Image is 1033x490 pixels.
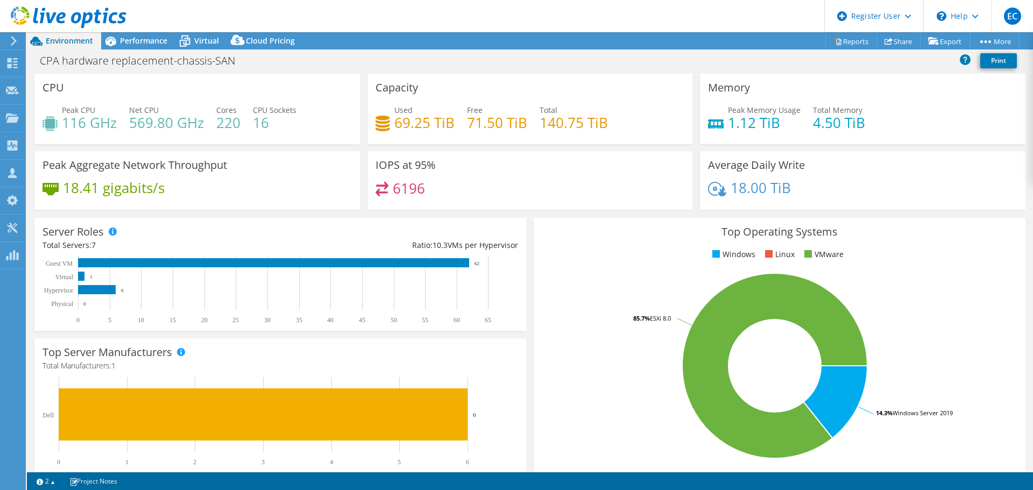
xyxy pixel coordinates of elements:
[802,248,844,260] li: VMware
[710,248,755,260] li: Windows
[43,346,172,358] h3: Top Server Manufacturers
[473,411,476,418] text: 6
[398,458,401,466] text: 5
[327,316,334,324] text: 40
[280,239,518,251] div: Ratio: VMs per Hypervisor
[261,458,265,466] text: 3
[475,261,479,266] text: 62
[708,159,805,171] h3: Average Daily Write
[466,458,469,466] text: 6
[376,159,436,171] h3: IOPS at 95%
[108,316,111,324] text: 5
[121,288,124,293] text: 6
[43,226,104,238] h3: Server Roles
[264,316,271,324] text: 30
[44,287,73,294] text: Hypervisor
[62,105,95,115] span: Peak CPU
[46,260,73,267] text: Guest VM
[1004,8,1021,25] span: EC
[731,182,791,194] h4: 18.00 TiB
[893,409,953,417] tspan: Windows Server 2019
[43,411,54,419] text: Dell
[813,117,865,129] h4: 4.50 TiB
[540,105,557,115] span: Total
[57,458,60,466] text: 0
[876,33,921,49] a: Share
[876,409,893,417] tspan: 14.3%
[129,105,159,115] span: Net CPU
[129,117,204,129] h4: 569.80 GHz
[55,273,74,281] text: Virtual
[43,159,227,171] h3: Peak Aggregate Network Throughput
[253,117,296,129] h4: 16
[728,105,801,115] span: Peak Memory Usage
[83,301,86,307] text: 0
[920,33,970,49] a: Export
[813,105,862,115] span: Total Memory
[485,316,491,324] text: 65
[35,55,252,67] h1: CPA hardware replacement-chassis-SAN
[467,117,527,129] h4: 71.50 TiB
[540,117,608,129] h4: 140.75 TiB
[467,105,483,115] span: Free
[62,474,125,488] a: Project Notes
[232,316,239,324] text: 25
[393,182,425,194] h4: 6196
[633,314,650,322] tspan: 85.7%
[246,35,295,46] span: Cloud Pricing
[43,360,518,372] h4: Total Manufacturers:
[216,105,237,115] span: Cores
[91,240,96,250] span: 7
[43,82,64,94] h3: CPU
[650,314,671,322] tspan: ESXi 8.0
[76,316,80,324] text: 0
[376,82,418,94] h3: Capacity
[29,474,62,488] a: 2
[433,240,448,250] span: 10.3
[90,274,93,280] text: 1
[62,117,117,129] h4: 116 GHz
[708,82,750,94] h3: Memory
[296,316,302,324] text: 35
[394,105,413,115] span: Used
[43,239,280,251] div: Total Servers:
[422,316,428,324] text: 55
[125,458,129,466] text: 1
[825,33,877,49] a: Reports
[63,182,165,194] h4: 18.41 gigabits/s
[391,316,397,324] text: 50
[454,316,460,324] text: 60
[253,105,296,115] span: CPU Sockets
[330,458,333,466] text: 4
[46,35,93,46] span: Environment
[970,33,1020,49] a: More
[51,300,73,308] text: Physical
[216,117,240,129] h4: 220
[359,316,365,324] text: 45
[111,360,116,371] span: 1
[193,458,196,466] text: 2
[728,117,801,129] h4: 1.12 TiB
[937,11,946,21] svg: \n
[201,316,208,324] text: 20
[120,35,167,46] span: Performance
[138,316,144,324] text: 10
[980,53,1017,68] a: Print
[542,226,1017,238] h3: Top Operating Systems
[194,35,219,46] span: Virtual
[394,117,455,129] h4: 69.25 TiB
[169,316,176,324] text: 15
[762,248,795,260] li: Linux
